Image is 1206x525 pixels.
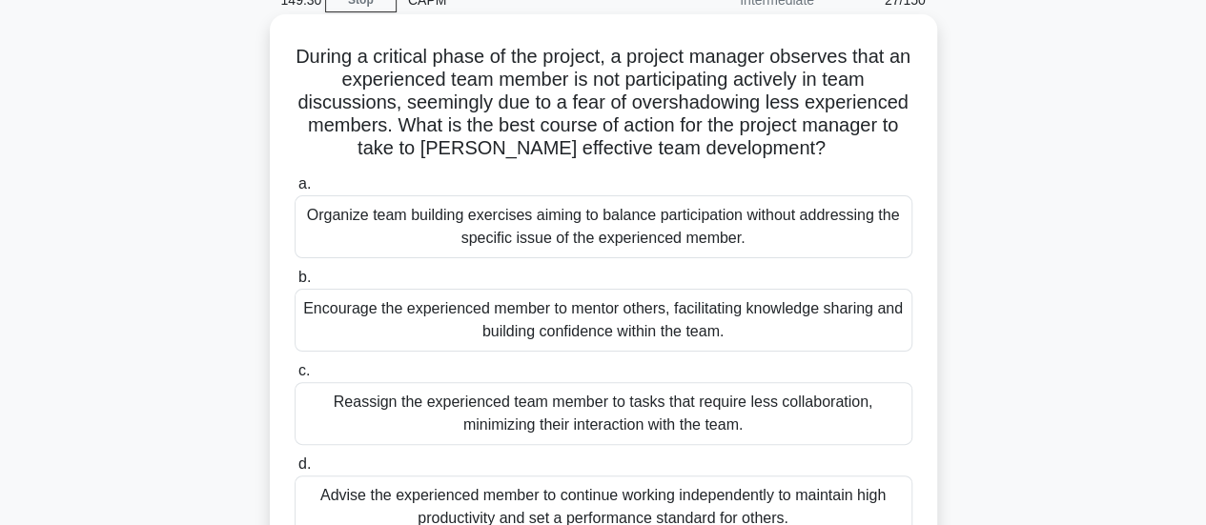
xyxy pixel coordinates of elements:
span: d. [298,455,311,472]
span: a. [298,175,311,192]
div: Reassign the experienced team member to tasks that require less collaboration, minimizing their i... [295,382,912,445]
div: Encourage the experienced member to mentor others, facilitating knowledge sharing and building co... [295,289,912,352]
h5: During a critical phase of the project, a project manager observes that an experienced team membe... [293,45,914,161]
div: Organize team building exercises aiming to balance participation without addressing the specific ... [295,195,912,258]
span: c. [298,362,310,378]
span: b. [298,269,311,285]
